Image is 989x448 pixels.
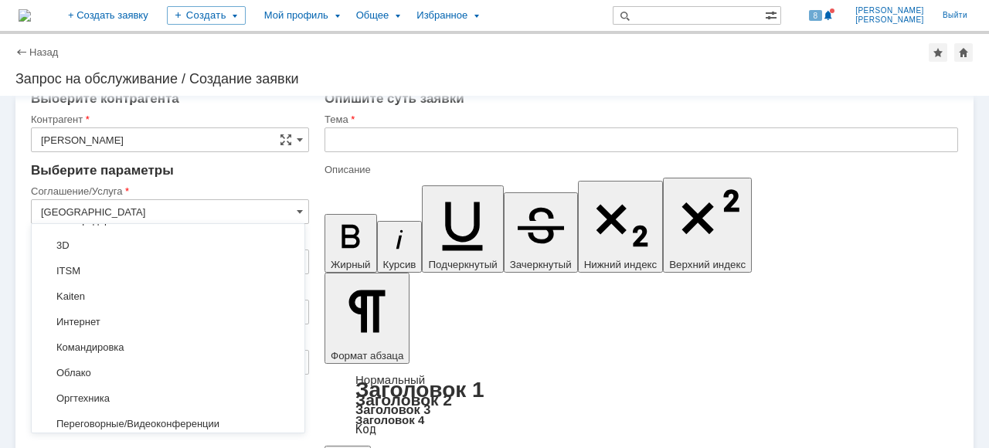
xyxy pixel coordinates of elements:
span: Расширенный поиск [765,7,780,22]
span: Верхний индекс [669,259,746,270]
span: Курсив [383,259,416,270]
span: 8 [809,10,823,21]
img: logo [19,9,31,22]
button: Жирный [325,214,377,273]
div: Тема [325,114,955,124]
button: Курсив [377,221,423,273]
div: Описание [325,165,955,175]
a: Нормальный [355,373,425,386]
button: Зачеркнутый [504,192,578,273]
span: Нижний индекс [584,259,658,270]
button: Формат абзаца [325,273,410,364]
a: Перейти на домашнюю страницу [19,9,31,22]
span: Опишите суть заявки [325,91,464,106]
a: Назад [29,46,58,58]
a: Заголовок 1 [355,378,484,402]
span: Подчеркнутый [428,259,497,270]
div: Добавить в избранное [929,43,947,62]
button: Подчеркнутый [422,185,503,273]
span: [PERSON_NAME] [855,6,924,15]
a: Заголовок 2 [355,391,452,409]
span: 3D [41,239,295,252]
span: Оргтехника [41,392,295,405]
div: Контрагент [31,114,306,124]
div: Сделать домашней страницей [954,43,973,62]
span: Переговорные/Видеоконференции [41,418,295,430]
span: Интернет [41,316,295,328]
a: Заголовок 4 [355,413,424,426]
span: Выберите контрагента [31,91,179,106]
span: ITSM [41,265,295,277]
div: Соглашение/Услуга [31,186,306,196]
a: Заголовок 3 [355,402,430,416]
div: Запрос на обслуживание / Создание заявки [15,71,974,87]
div: Формат абзаца [325,375,958,435]
span: Формат абзаца [331,350,403,361]
button: Верхний индекс [663,178,752,273]
span: Зачеркнутый [510,259,572,270]
span: Облако [41,367,295,379]
div: Создать [167,6,246,25]
span: Сложная форма [280,134,292,146]
span: Выберите параметры [31,163,174,178]
a: Код [355,423,376,436]
span: Командировка [41,341,295,354]
span: Жирный [331,259,371,270]
span: Kaiten [41,290,295,303]
button: Нижний индекс [578,181,664,273]
span: [PERSON_NAME] [855,15,924,25]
